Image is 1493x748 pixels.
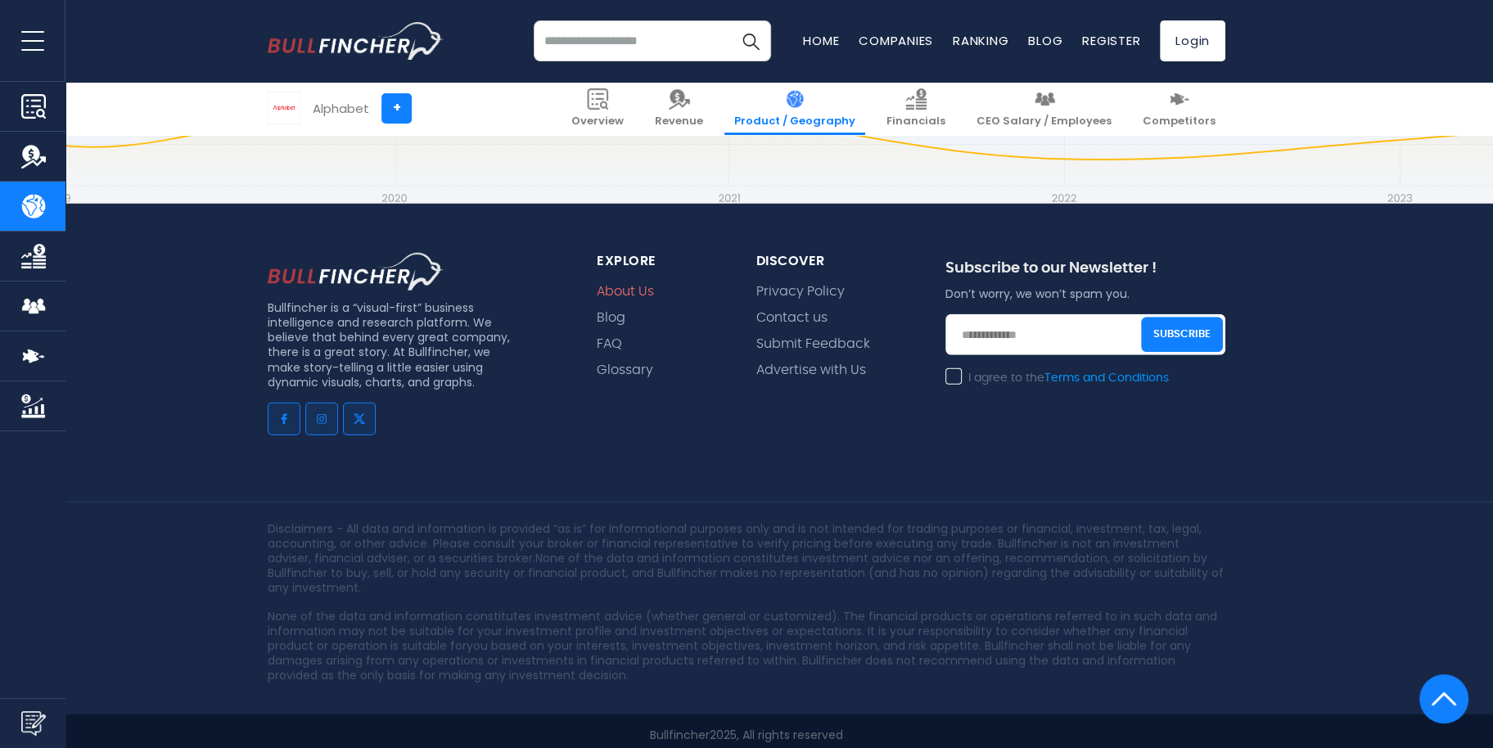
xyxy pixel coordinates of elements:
[562,82,634,135] a: Overview
[268,22,444,60] a: Go to homepage
[313,99,369,118] div: Alphabet
[945,371,1169,385] label: I agree to the
[655,115,703,128] span: Revenue
[268,22,444,60] img: bullfincher logo
[1082,32,1140,49] a: Register
[756,336,870,352] a: Submit Feedback
[650,727,710,743] a: Bullfincher
[597,336,622,352] a: FAQ
[859,32,933,49] a: Companies
[381,93,412,124] a: +
[268,521,1225,596] p: Disclaimers - All data and information is provided “as is” for informational purposes only and is...
[756,363,866,378] a: Advertise with Us
[268,728,1225,742] p: 2025, All rights reserved
[756,253,906,270] div: Discover
[1044,372,1169,384] a: Terms and Conditions
[268,92,300,124] img: GOOGL logo
[977,115,1112,128] span: CEO Salary / Employees
[597,310,625,326] a: Blog
[756,310,828,326] a: Contact us
[886,115,945,128] span: Financials
[945,286,1225,301] p: Don’t worry, we won’t spam you.
[1143,115,1216,128] span: Competitors
[756,284,845,300] a: Privacy Policy
[268,609,1225,683] p: None of the data and information constitutes investment advice (whether general or customized). T...
[803,32,839,49] a: Home
[571,115,624,128] span: Overview
[730,20,771,61] button: Search
[1028,32,1062,49] a: Blog
[945,397,1194,461] iframe: reCAPTCHA
[734,115,855,128] span: Product / Geography
[1160,20,1225,61] a: Login
[953,32,1008,49] a: Ranking
[724,82,865,135] a: Product / Geography
[268,253,444,291] img: footer logo
[967,82,1121,135] a: CEO Salary / Employees
[597,284,654,300] a: About Us
[877,82,955,135] a: Financials
[597,253,717,270] div: explore
[343,403,376,435] a: Go to twitter
[945,259,1225,286] div: Subscribe to our Newsletter !
[1141,318,1223,353] button: Subscribe
[645,82,713,135] a: Revenue
[1133,82,1225,135] a: Competitors
[305,403,338,435] a: Go to instagram
[268,300,516,390] p: Bullfincher is a “visual-first” business intelligence and research platform. We believe that behi...
[268,403,300,435] a: Go to facebook
[597,363,653,378] a: Glossary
